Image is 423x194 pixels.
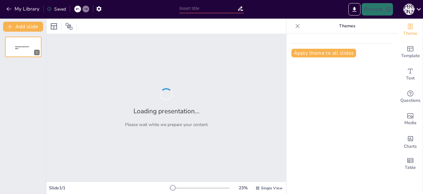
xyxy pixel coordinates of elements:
div: Layout [49,21,59,31]
div: Saved [47,6,66,12]
span: Theme [403,30,417,37]
div: 1 [5,37,41,57]
span: Media [404,120,416,126]
button: Apply theme to all slides [291,49,356,57]
button: М [PERSON_NAME] [403,3,415,16]
div: Get real-time input from your audience [398,86,423,108]
h2: Loading presentation... [133,107,199,115]
input: Insert title [179,4,237,13]
div: Add ready made slides [398,41,423,63]
span: Charts [404,143,417,150]
div: М [PERSON_NAME] [403,4,415,15]
p: Themes [303,19,392,34]
div: Change the overall theme [398,19,423,41]
button: Add slide [3,22,43,32]
div: Add a table [398,153,423,175]
div: 1 [34,50,40,55]
span: Text [406,75,415,82]
div: Add text boxes [398,63,423,86]
div: Add images, graphics, shapes or video [398,108,423,130]
span: Table [405,164,416,171]
button: Export to PowerPoint [348,3,360,16]
span: Single View [261,186,282,191]
span: Sendsteps presentation editor [15,46,29,49]
p: Please wait while we prepare your content [125,122,208,128]
span: Template [401,52,420,59]
button: My Library [5,4,42,14]
span: Questions [400,97,421,104]
div: Slide 1 / 1 [49,185,170,191]
span: Position [65,23,73,30]
div: 23 % [236,185,251,191]
button: Present [362,3,393,16]
div: Add charts and graphs [398,130,423,153]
